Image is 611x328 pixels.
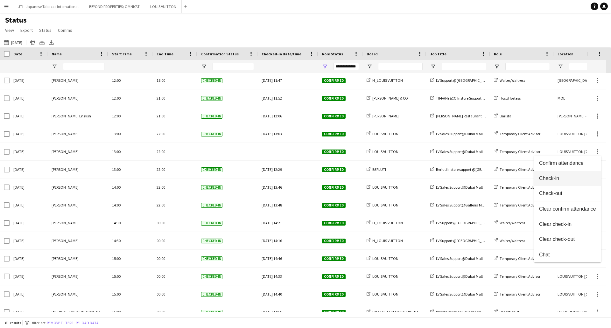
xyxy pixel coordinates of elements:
button: Check-in [534,171,601,186]
span: Check-out [539,191,596,196]
button: Clear confirm attendance [534,201,601,217]
button: Confirm attendance [534,156,601,171]
button: Clear check-in [534,217,601,232]
span: Clear check-out [539,236,596,242]
span: Confirm attendance [539,160,596,166]
button: Chat [534,247,601,262]
span: Chat [539,252,596,258]
span: Clear confirm attendance [539,206,596,212]
button: Check-out [534,186,601,201]
button: Clear check-out [534,232,601,247]
span: Clear check-in [539,221,596,227]
span: Check-in [539,176,596,181]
